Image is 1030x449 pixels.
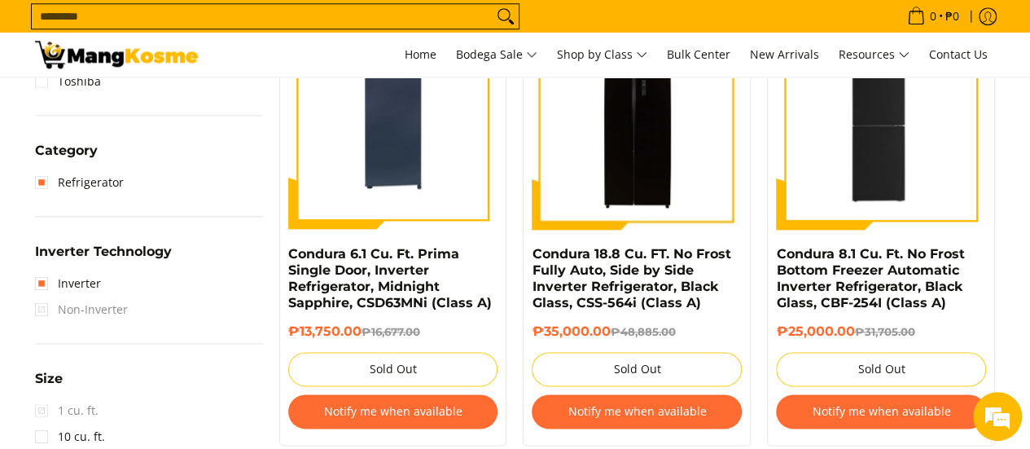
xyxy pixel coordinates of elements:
[831,33,918,77] a: Resources
[362,325,420,338] del: ₱16,677.00
[532,20,742,230] img: Condura 18.8 Cu. FT. No Frost Fully Auto, Side by Side Inverter Refrigerator, Black Glass, CSS-56...
[35,68,101,95] a: Toshiba
[85,91,274,112] div: Chat with us now
[532,394,742,429] button: Notify me when available
[288,246,492,310] a: Condura 6.1 Cu. Ft. Prima Single Door, Inverter Refrigerator, Midnight Sapphire, CSD63MNi (Class A)
[929,46,988,62] span: Contact Us
[776,324,986,340] h6: ₱25,000.00
[35,372,63,398] summary: Open
[214,33,996,77] nav: Main Menu
[493,4,519,29] button: Search
[659,33,739,77] a: Bulk Center
[35,245,172,258] span: Inverter Technology
[610,325,675,338] del: ₱48,885.00
[776,352,986,386] button: Sold Out
[35,245,172,271] summary: Open
[288,22,498,227] img: condura-6.3-cubic-feet-prima-single-door-inverter-refrigerator-full-view-mang-kosme
[288,324,498,340] h6: ₱13,750.00
[776,246,964,310] a: Condura 8.1 Cu. Ft. No Frost Bottom Freezer Automatic Inverter Refrigerator, Black Glass, CBF-254...
[397,33,445,77] a: Home
[839,45,909,65] span: Resources
[8,286,310,343] textarea: Type your message and hit 'Enter'
[267,8,306,47] div: Minimize live chat window
[94,125,225,290] span: We're online!
[921,33,996,77] a: Contact Us
[456,45,537,65] span: Bodega Sale
[35,144,98,169] summary: Open
[750,46,819,62] span: New Arrivals
[782,20,980,230] img: Condura 8.1 Cu. Ft. No Frost Bottom Freezer Automatic Inverter Refrigerator, Black Glass, CBF-254...
[549,33,655,77] a: Shop by Class
[288,352,498,386] button: Sold Out
[927,11,939,22] span: 0
[943,11,962,22] span: ₱0
[448,33,546,77] a: Bodega Sale
[532,246,730,310] a: Condura 18.8 Cu. FT. No Frost Fully Auto, Side by Side Inverter Refrigerator, Black Glass, CSS-56...
[288,394,498,429] button: Notify me when available
[35,169,124,196] a: Refrigerator
[35,271,101,297] a: Inverter
[854,325,914,338] del: ₱31,705.00
[532,324,742,340] h6: ₱35,000.00
[557,45,647,65] span: Shop by Class
[35,41,198,68] img: Bodega Sale Refrigerator l Mang Kosme: Home Appliances Warehouse Sale Refrigerator Inverter | Page 2
[902,7,964,25] span: •
[405,46,436,62] span: Home
[35,297,128,323] span: Non-Inverter
[35,398,99,424] span: 1 cu. ft.
[667,46,730,62] span: Bulk Center
[742,33,827,77] a: New Arrivals
[532,352,742,386] button: Sold Out
[35,144,98,157] span: Category
[35,372,63,385] span: Size
[776,394,986,429] button: Notify me when available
